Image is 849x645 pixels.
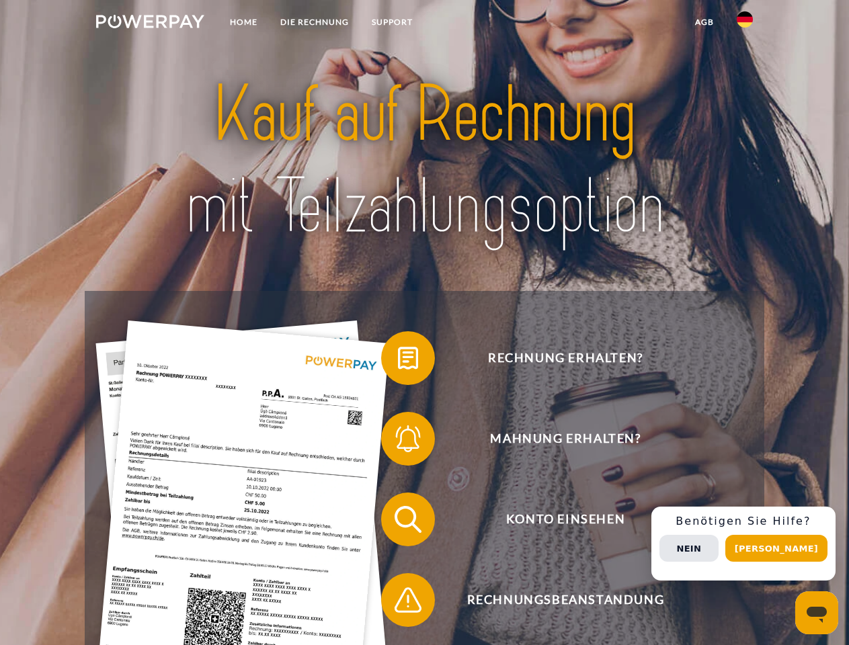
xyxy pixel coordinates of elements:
iframe: Schaltfläche zum Öffnen des Messaging-Fensters [795,591,838,634]
button: Rechnungsbeanstandung [381,573,731,627]
button: [PERSON_NAME] [725,535,827,562]
span: Mahnung erhalten? [401,412,730,466]
a: SUPPORT [360,10,424,34]
button: Nein [659,535,719,562]
img: qb_search.svg [391,503,425,536]
img: title-powerpay_de.svg [128,64,721,257]
span: Konto einsehen [401,492,730,546]
span: Rechnung erhalten? [401,331,730,385]
a: DIE RECHNUNG [269,10,360,34]
button: Mahnung erhalten? [381,412,731,466]
a: agb [684,10,725,34]
button: Konto einsehen [381,492,731,546]
span: Rechnungsbeanstandung [401,573,730,627]
button: Rechnung erhalten? [381,331,731,385]
a: Home [218,10,269,34]
img: qb_bell.svg [391,422,425,456]
img: qb_bill.svg [391,341,425,375]
img: logo-powerpay-white.svg [96,15,204,28]
div: Schnellhilfe [651,507,836,580]
img: de [737,11,753,28]
img: qb_warning.svg [391,583,425,617]
h3: Benötigen Sie Hilfe? [659,515,827,528]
